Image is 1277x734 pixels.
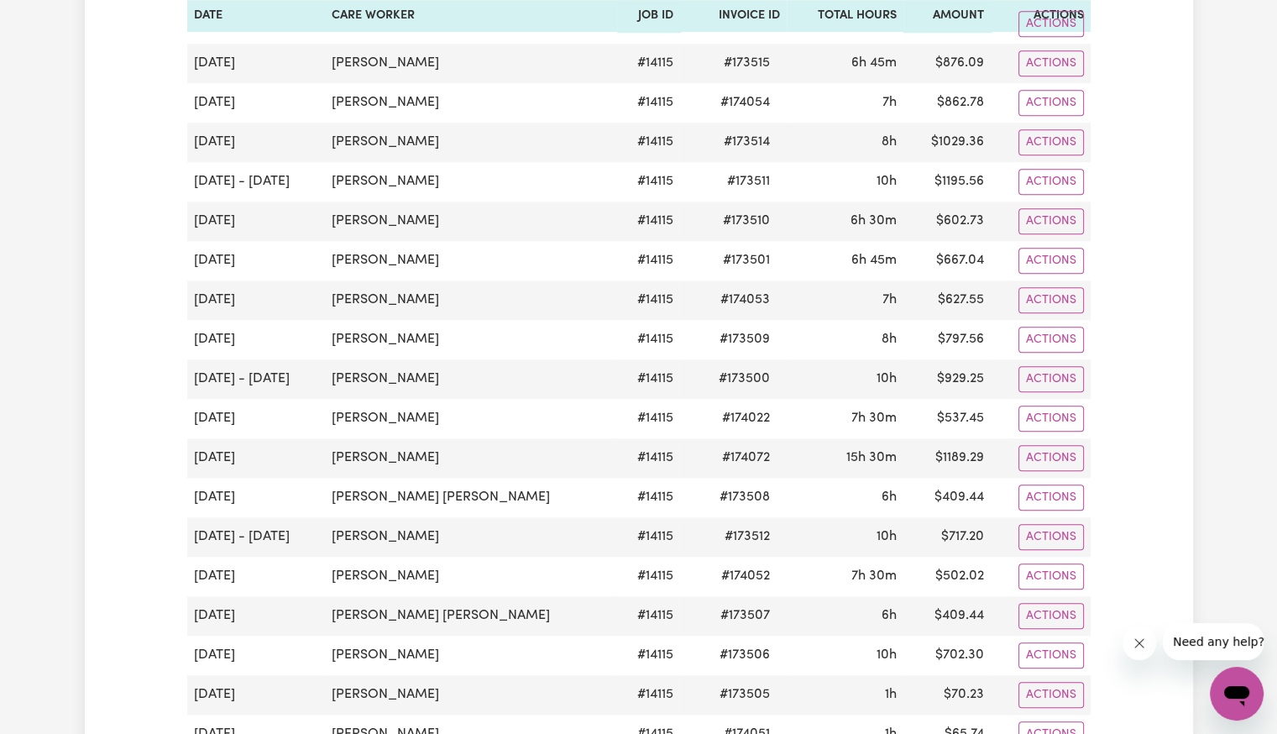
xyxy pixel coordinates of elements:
span: 6 hours 30 minutes [850,214,897,228]
button: Actions [1018,169,1084,195]
td: [DATE] [187,478,325,517]
span: 10 hours [877,530,897,543]
td: [DATE] [187,123,325,162]
button: Actions [1018,248,1084,274]
span: # 173509 [709,329,780,349]
td: # 14115 [617,44,680,83]
span: # 174022 [712,408,780,428]
td: [PERSON_NAME] [325,280,618,320]
button: Actions [1018,90,1084,116]
td: $ 409.44 [903,596,991,636]
td: # 14115 [617,162,680,202]
td: [DATE] [187,675,325,715]
td: # 14115 [617,596,680,636]
td: [PERSON_NAME] [325,83,618,123]
button: Actions [1018,129,1084,155]
span: 7 hours [882,293,897,307]
iframe: Button to launch messaging window [1210,667,1264,721]
button: Actions [1018,603,1084,629]
td: # 14115 [617,478,680,517]
button: Actions [1018,366,1084,392]
span: 6 hours 45 minutes [851,254,897,267]
button: Actions [1018,327,1084,353]
span: # 173508 [709,487,780,507]
td: # 14115 [617,83,680,123]
td: [DATE] - [DATE] [187,517,325,557]
td: [DATE] [187,399,325,438]
td: $ 1195.56 [903,162,991,202]
td: # 14115 [617,123,680,162]
button: Actions [1018,485,1084,511]
td: [PERSON_NAME] [325,320,618,359]
td: # 14115 [617,557,680,596]
span: 6 hours 45 minutes [851,56,897,70]
td: [PERSON_NAME] [325,241,618,280]
td: $ 667.04 [903,241,991,280]
td: $ 502.02 [903,557,991,596]
span: # 173507 [710,606,780,626]
td: [DATE] [187,596,325,636]
button: Actions [1018,682,1084,708]
span: 8 hours [882,333,897,346]
button: Actions [1018,642,1084,668]
button: Actions [1018,445,1084,471]
td: $ 702.30 [903,636,991,675]
td: [PERSON_NAME] [325,162,618,202]
span: # 174072 [712,448,780,468]
td: $ 409.44 [903,478,991,517]
td: [PERSON_NAME] [PERSON_NAME] [325,478,618,517]
span: # 174053 [710,290,780,310]
td: [DATE] - [DATE] [187,162,325,202]
button: Actions [1018,406,1084,432]
td: [PERSON_NAME] [325,359,618,399]
td: $ 862.78 [903,83,991,123]
span: # 173514 [714,132,780,152]
span: # 173515 [714,53,780,73]
td: $ 1189.29 [903,438,991,478]
span: # 173511 [717,171,780,191]
span: 10 hours [877,175,897,188]
td: [DATE] [187,557,325,596]
span: # 173500 [709,369,780,389]
td: [PERSON_NAME] [325,675,618,715]
span: 8 hours [882,135,897,149]
td: $ 602.73 [903,202,991,241]
td: $ 70.23 [903,675,991,715]
td: [DATE] [187,241,325,280]
td: # 14115 [617,438,680,478]
span: 7 hours 30 minutes [851,412,897,425]
td: $ 717.20 [903,517,991,557]
td: $ 876.09 [903,44,991,83]
span: Need any help? [10,12,102,25]
td: [PERSON_NAME] [325,517,618,557]
span: # 173501 [713,250,780,270]
td: # 14115 [617,280,680,320]
td: $ 929.25 [903,359,991,399]
span: # 173505 [709,684,780,705]
td: # 14115 [617,399,680,438]
button: Actions [1018,50,1084,76]
td: [DATE] [187,202,325,241]
td: # 14115 [617,675,680,715]
span: 7 hours [882,96,897,109]
td: $ 537.45 [903,399,991,438]
td: [PERSON_NAME] [PERSON_NAME] [325,596,618,636]
span: # 174052 [711,566,780,586]
button: Actions [1018,524,1084,550]
td: [PERSON_NAME] [325,557,618,596]
iframe: Message from company [1163,623,1264,660]
td: $ 797.56 [903,320,991,359]
td: [PERSON_NAME] [325,636,618,675]
span: 10 hours [877,648,897,662]
td: [DATE] [187,44,325,83]
span: 6 hours [882,609,897,622]
td: [DATE] [187,636,325,675]
button: Actions [1018,208,1084,234]
td: # 14115 [617,241,680,280]
span: 1 hour [885,688,897,701]
td: [PERSON_NAME] [325,123,618,162]
span: 15 hours 30 minutes [846,451,897,464]
td: # 14115 [617,517,680,557]
td: $ 1029.36 [903,123,991,162]
td: [DATE] - [DATE] [187,359,325,399]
